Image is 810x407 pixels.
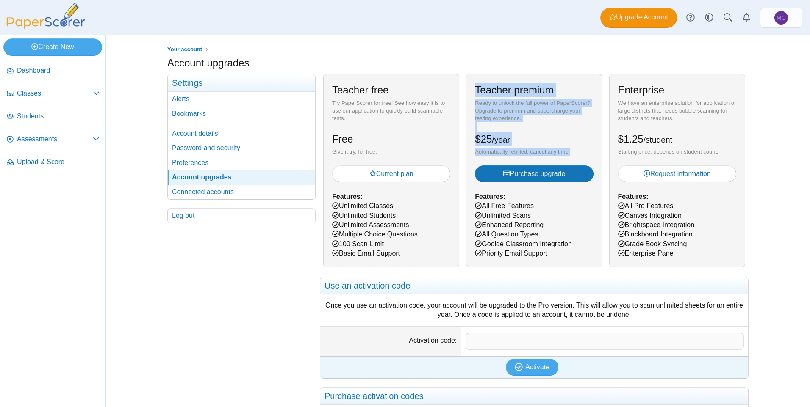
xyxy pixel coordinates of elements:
[3,38,102,55] a: Create New
[168,92,315,106] a: Alerts
[167,56,249,70] h1: Account upgrades
[320,388,748,405] h2: Purchase activation codes
[17,135,93,144] span: Assessments
[475,165,593,182] button: Purchase upgrade
[332,165,450,182] button: Current plan
[618,193,649,200] b: Features:
[3,129,103,150] a: Assessments
[737,8,756,27] a: Alerts
[3,61,103,81] a: Dashboard
[320,277,748,294] h2: Use an activation code
[618,83,664,97] h2: Enterprise
[525,363,549,371] span: Activate
[475,99,593,123] div: Ready to unlock the full power of PaperScorer? Upgrade to premium and supercharge your testing ex...
[168,209,315,223] a: Log out
[3,152,103,173] a: Upload & Score
[168,156,315,170] a: Preferences
[644,135,672,144] small: /student
[774,11,788,25] span: Michael Clark
[3,107,103,127] a: Students
[332,148,450,156] div: Give it try, for free.
[168,126,315,141] a: Account details
[506,359,558,376] button: Activate
[777,15,786,21] span: Michael Clark
[17,89,93,98] span: Classes
[503,170,566,177] span: Purchase upgrade
[332,193,363,200] b: Features:
[618,148,736,156] div: Starting price; depends on student count.
[618,132,672,146] h2: $1.25
[369,170,413,177] span: Current plan
[168,107,315,121] a: Bookmarks
[760,8,802,28] a: Michael Clark
[492,135,510,144] small: /year
[17,157,100,167] span: Upload & Score
[323,74,459,267] div: Unlimited Classes Unlimited Students Unlimited Assessments Multiple Choice Questions 100 Scan Lim...
[165,44,204,55] a: Your account
[609,74,745,267] div: All Pro Features Canvas Integration Brightspace Integration Blackboard Integration Grade Book Syn...
[167,46,202,52] span: Your account
[475,83,553,97] h2: Teacher premium
[600,8,677,28] a: Upgrade Account
[618,165,736,182] a: Request information
[332,83,388,97] h2: Teacher free
[168,141,315,155] a: Password and security
[618,99,736,123] div: We have an enterprise solution for application or large districts that needs bubble scanning for ...
[332,99,450,123] div: Try PaperScorer for free! See how easy it is to use our application to quickly build scannable te...
[644,170,711,177] span: Request information
[475,133,510,145] span: $25
[325,301,744,320] div: Once you use an activation code, your account will be upgraded to the Pro version. This will allo...
[466,74,602,267] div: All Free Features Unlimited Scans Enhanced Reporting All Question Types Goolge Classroom Integrat...
[3,23,88,30] a: PaperScorer
[168,185,315,199] a: Connected accounts
[475,193,505,200] b: Features:
[475,148,593,156] div: Automatically rebilled; cancel any time.
[168,74,315,92] h3: Settings
[409,337,457,344] label: Activation code
[17,112,100,121] span: Students
[609,13,668,22] span: Upgrade Account
[17,66,100,75] span: Dashboard
[3,3,88,29] img: PaperScorer
[168,170,315,184] a: Account upgrades
[332,132,353,146] h2: Free
[3,84,103,104] a: Classes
